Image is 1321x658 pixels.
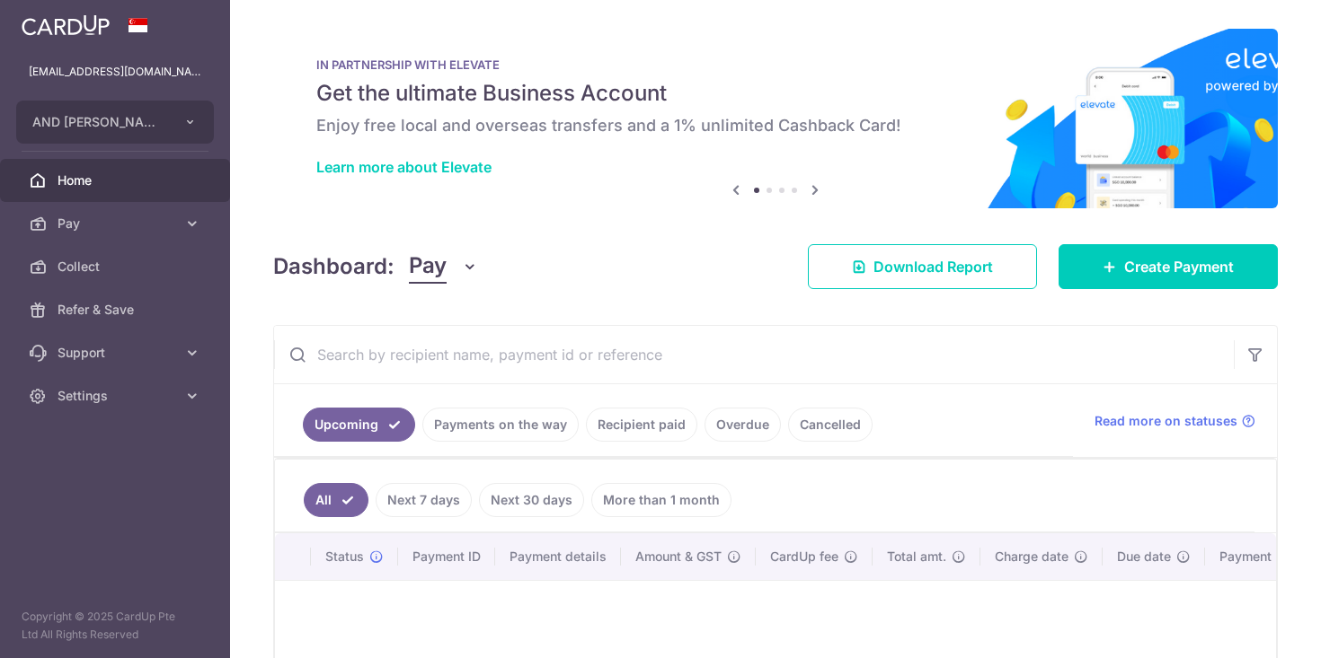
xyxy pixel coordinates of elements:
[304,483,368,517] a: All
[29,63,201,81] p: [EMAIL_ADDRESS][DOMAIN_NAME]
[1124,256,1234,277] span: Create Payment
[274,326,1234,383] input: Search by recipient name, payment id or reference
[1117,548,1171,566] span: Due date
[303,408,415,442] a: Upcoming
[770,548,838,566] span: CardUp fee
[479,483,584,517] a: Next 30 days
[635,548,722,566] span: Amount & GST
[586,408,697,442] a: Recipient paid
[58,387,176,405] span: Settings
[495,533,621,580] th: Payment details
[316,57,1235,72] p: IN PARTNERSHIP WITH ELEVATE
[16,101,214,144] button: AND [PERSON_NAME] PTE. LTD.
[409,250,447,284] span: Pay
[1059,244,1278,289] a: Create Payment
[376,483,472,517] a: Next 7 days
[58,258,176,276] span: Collect
[1095,412,1255,430] a: Read more on statuses
[58,344,176,362] span: Support
[58,215,176,232] span: Pay
[887,548,946,566] span: Total amt.
[273,250,395,283] h4: Dashboard:
[316,158,492,176] a: Learn more about Elevate
[22,14,110,36] img: CardUp
[398,533,495,580] th: Payment ID
[325,548,364,566] span: Status
[873,256,993,277] span: Download Report
[422,408,579,442] a: Payments on the way
[316,115,1235,136] h6: Enjoy free local and overseas transfers and a 1% unlimited Cashback Card!
[58,171,176,189] span: Home
[808,244,1037,289] a: Download Report
[591,483,731,517] a: More than 1 month
[788,408,873,442] a: Cancelled
[995,548,1068,566] span: Charge date
[316,79,1235,108] h5: Get the ultimate Business Account
[409,250,478,284] button: Pay
[705,408,781,442] a: Overdue
[273,29,1278,208] img: Renovation banner
[32,113,165,131] span: AND [PERSON_NAME] PTE. LTD.
[58,301,176,319] span: Refer & Save
[1095,412,1237,430] span: Read more on statuses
